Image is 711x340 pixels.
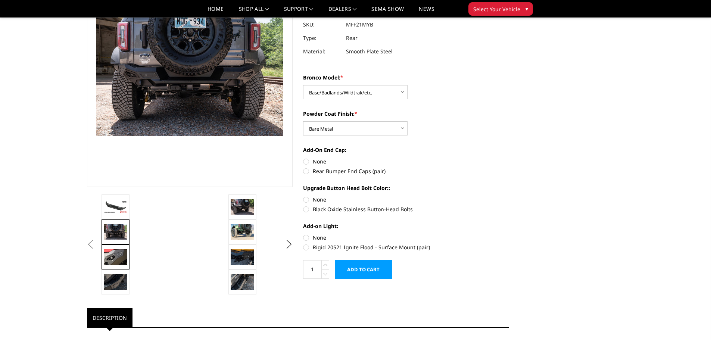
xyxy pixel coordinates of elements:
img: Shown with optional bolt-on end caps [231,199,254,215]
span: Select Your Vehicle [473,5,520,13]
button: Previous [85,239,96,250]
img: Bronco Rear [104,200,127,213]
img: Accepts 1 pair of Rigid Ignite Series LED lights [104,249,127,265]
iframe: Chat Widget [674,304,711,340]
a: Dealers [328,6,357,17]
label: Bronco Model: [303,74,509,81]
a: Support [284,6,314,17]
img: Bronco Rear [231,274,254,290]
dd: Rear [346,31,358,45]
label: Add-On End Cap: [303,146,509,154]
button: Next [283,239,294,250]
input: Add to Cart [335,260,392,279]
img: Shown with optional bolt-on end caps [104,224,127,240]
dd: MFF21MYB [346,18,373,31]
dt: Material: [303,45,340,58]
a: News [419,6,434,17]
button: Select Your Vehicle [468,2,533,16]
label: Black Oxide Stainless Button-Head Bolts [303,205,509,213]
dd: Smooth Plate Steel [346,45,393,58]
a: shop all [239,6,269,17]
dt: Type: [303,31,340,45]
span: ▾ [526,5,528,13]
img: Bronco Rear [231,249,254,265]
dt: SKU: [303,18,340,31]
a: SEMA Show [371,6,404,17]
a: Home [208,6,224,17]
a: Description [87,308,132,327]
label: None [303,196,509,203]
img: Bronco Rear [104,274,127,290]
label: Upgrade Button Head Bolt Color:: [303,184,509,192]
img: Bronco Rear [231,224,254,240]
label: None [303,157,509,165]
label: Rear Bumper End Caps (pair) [303,167,509,175]
label: None [303,234,509,241]
label: Powder Coat Finish: [303,110,509,118]
label: Add-on Light: [303,222,509,230]
label: Rigid 20521 Ignite Flood - Surface Mount (pair) [303,243,509,251]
